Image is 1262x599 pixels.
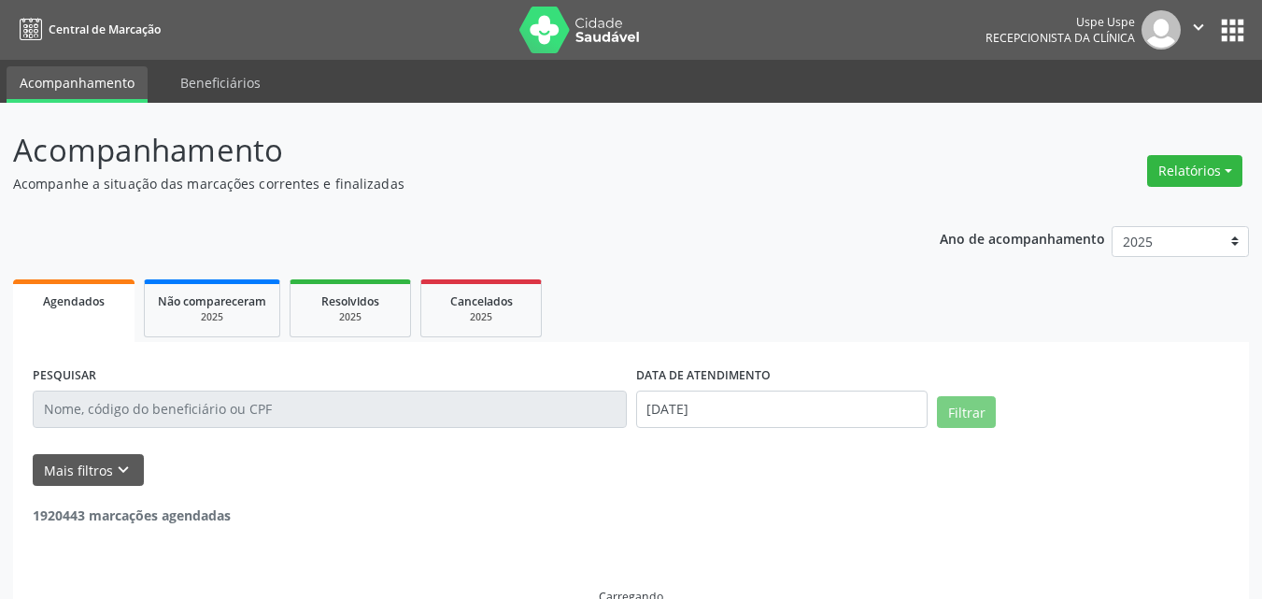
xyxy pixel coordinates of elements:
[1188,17,1209,37] i: 
[33,362,96,391] label: PESQUISAR
[434,310,528,324] div: 2025
[304,310,397,324] div: 2025
[1181,10,1216,50] button: 
[158,310,266,324] div: 2025
[13,14,161,45] a: Central de Marcação
[33,506,231,524] strong: 1920443 marcações agendadas
[158,293,266,309] span: Não compareceram
[113,460,134,480] i: keyboard_arrow_down
[43,293,105,309] span: Agendados
[33,391,627,428] input: Nome, código do beneficiário ou CPF
[321,293,379,309] span: Resolvidos
[985,14,1135,30] div: Uspe Uspe
[1216,14,1249,47] button: apps
[13,174,878,193] p: Acompanhe a situação das marcações correntes e finalizadas
[7,66,148,103] a: Acompanhamento
[167,66,274,99] a: Beneficiários
[937,396,996,428] button: Filtrar
[940,226,1105,250] p: Ano de acompanhamento
[1147,155,1242,187] button: Relatórios
[985,30,1135,46] span: Recepcionista da clínica
[450,293,513,309] span: Cancelados
[33,454,144,487] button: Mais filtroskeyboard_arrow_down
[49,21,161,37] span: Central de Marcação
[1141,10,1181,50] img: img
[13,127,878,174] p: Acompanhamento
[636,391,929,428] input: Selecione um intervalo
[636,362,771,391] label: DATA DE ATENDIMENTO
